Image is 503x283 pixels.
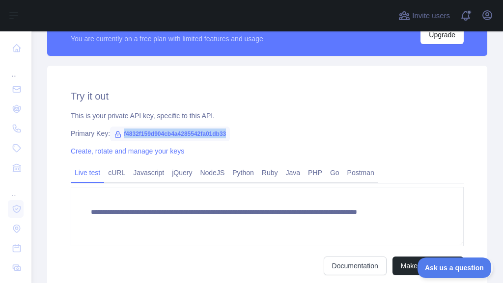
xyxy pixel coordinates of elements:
[304,165,326,180] a: PHP
[412,10,450,22] span: Invite users
[392,257,464,275] button: Make test request
[71,111,464,121] div: This is your private API key, specific to this API.
[71,34,263,44] div: You are currently on a free plan with limited features and usage
[104,165,129,180] a: cURL
[282,165,305,180] a: Java
[8,59,24,78] div: ...
[418,257,493,278] iframe: Toggle Customer Support
[324,257,387,275] a: Documentation
[343,165,378,180] a: Postman
[71,89,464,103] h2: Try it out
[228,165,258,180] a: Python
[8,179,24,198] div: ...
[129,165,168,180] a: Javascript
[71,129,464,138] div: Primary Key:
[71,165,104,180] a: Live test
[258,165,282,180] a: Ruby
[110,127,230,141] span: f4832f159d904cb4a4285542fa01db33
[396,8,452,24] button: Invite users
[420,26,464,44] button: Upgrade
[196,165,228,180] a: NodeJS
[71,147,184,155] a: Create, rotate and manage your keys
[326,165,343,180] a: Go
[168,165,196,180] a: jQuery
